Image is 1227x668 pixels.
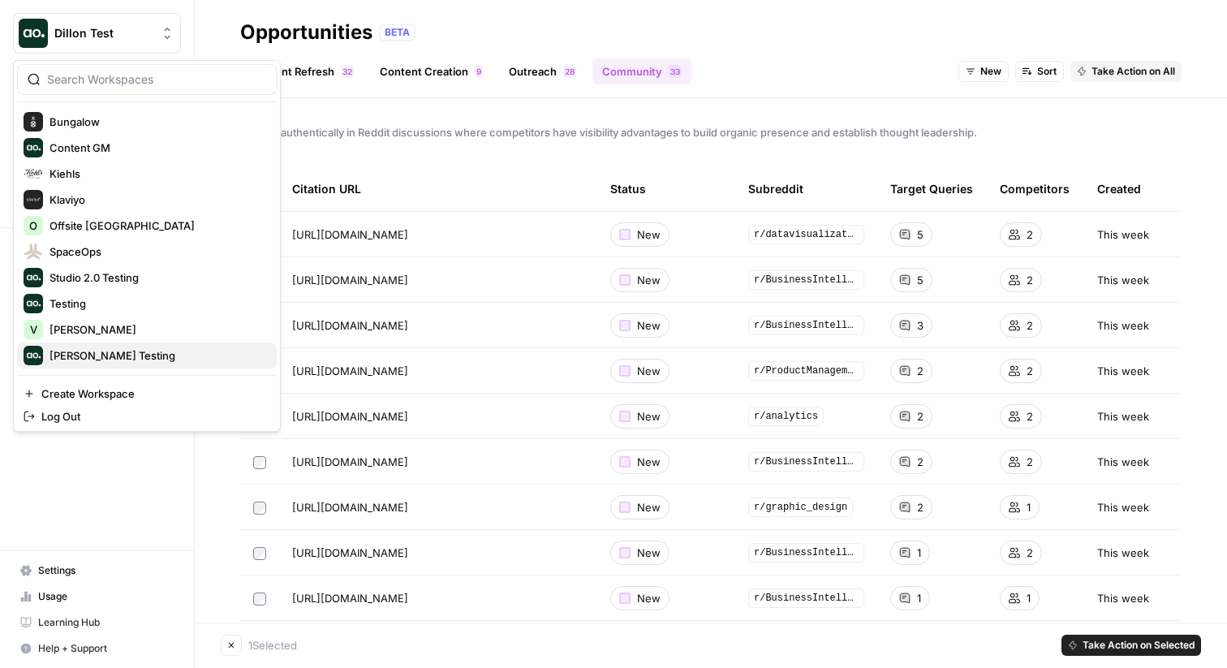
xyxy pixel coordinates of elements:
[1027,590,1031,606] span: 1
[50,192,264,208] span: Klaviyo
[637,226,661,243] span: New
[24,268,43,287] img: Studio 2.0 Testing Logo
[1097,408,1149,425] span: This week
[292,545,408,561] span: [URL][DOMAIN_NAME]
[50,321,264,338] span: [PERSON_NAME]
[748,270,864,290] span: r/BusinessIntelligence
[748,407,824,426] span: r/analytics
[1097,226,1149,243] span: This week
[24,346,43,365] img: Vicky Testing Logo
[13,584,181,610] a: Usage
[917,454,923,470] span: 2
[38,563,174,578] span: Settings
[1097,272,1149,288] span: This week
[1097,499,1149,515] span: This week
[13,610,181,636] a: Learning Hub
[570,65,575,78] span: 8
[1027,545,1033,561] span: 2
[1027,454,1033,470] span: 2
[292,408,408,425] span: [URL][DOMAIN_NAME]
[917,317,923,334] span: 3
[637,499,661,515] span: New
[748,361,864,381] span: r/ProductManagement
[240,19,372,45] div: Opportunities
[13,636,181,662] button: Help + Support
[748,498,853,517] span: r/graphic_design
[341,65,354,78] div: 32
[38,589,174,604] span: Usage
[1027,317,1033,334] span: 2
[24,190,43,209] img: Klaviyo Logo
[24,164,43,183] img: Kiehls Logo
[1061,635,1201,656] button: Take Action on Selected
[379,24,415,41] div: BETA
[292,454,408,470] span: [URL][DOMAIN_NAME]
[248,637,1055,653] div: 1 Selected
[13,558,181,584] a: Settings
[476,65,481,78] span: 9
[748,588,864,608] span: r/BusinessIntelligence
[50,166,264,182] span: Kiehls
[1027,272,1033,288] span: 2
[54,25,153,41] span: Dillon Test
[1037,64,1057,79] span: Sort
[24,138,43,157] img: Content GM Logo
[917,408,923,425] span: 2
[292,499,408,515] span: [URL][DOMAIN_NAME]
[1015,61,1064,82] button: Sort
[592,58,691,84] a: Community33
[13,13,181,54] button: Workspace: Dillon Test
[917,363,923,379] span: 2
[675,65,680,78] span: 3
[24,112,43,131] img: Bungalow Logo
[292,226,408,243] span: [URL][DOMAIN_NAME]
[917,499,923,515] span: 2
[29,218,37,234] span: O
[1027,363,1033,379] span: 2
[13,60,281,432] div: Workspace: Dillon Test
[499,58,586,84] a: Outreach28
[917,590,921,606] span: 1
[669,65,682,78] div: 33
[19,19,48,48] img: Dillon Test Logo
[24,294,43,313] img: Testing Logo
[1097,545,1149,561] span: This week
[637,408,661,425] span: New
[980,64,1001,79] span: New
[50,243,264,260] span: SpaceOps
[240,124,1182,140] span: Engage authentically in Reddit discussions where competitors have visibility advantages to build ...
[748,543,864,562] span: r/BusinessIntelligence
[292,317,408,334] span: [URL][DOMAIN_NAME]
[370,58,493,84] a: Content Creation9
[24,242,43,261] img: SpaceOps Logo
[748,452,864,472] span: r/BusinessIntelligence
[958,61,1009,82] button: New
[1097,166,1141,211] div: Created
[637,454,661,470] span: New
[292,166,584,211] div: Citation URL
[1027,499,1031,515] span: 1
[1091,64,1175,79] span: Take Action on All
[1027,226,1033,243] span: 2
[637,272,661,288] span: New
[50,114,264,130] span: Bungalow
[41,386,264,402] span: Create Workspace
[1070,61,1182,82] button: Take Action on All
[1083,638,1195,653] span: Take Action on Selected
[240,58,364,84] a: Content Refresh32
[50,347,264,364] span: [PERSON_NAME] Testing
[1097,454,1149,470] span: This week
[610,166,646,211] div: Status
[47,71,266,88] input: Search Workspaces
[917,272,923,288] span: 5
[1000,166,1070,211] div: Competitors
[1097,317,1149,334] span: This week
[292,272,408,288] span: [URL][DOMAIN_NAME]
[917,545,921,561] span: 1
[17,405,277,428] a: Log Out
[637,317,661,334] span: New
[292,363,408,379] span: [URL][DOMAIN_NAME]
[41,408,264,425] span: Log Out
[342,65,347,78] span: 3
[890,166,973,211] div: Target Queries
